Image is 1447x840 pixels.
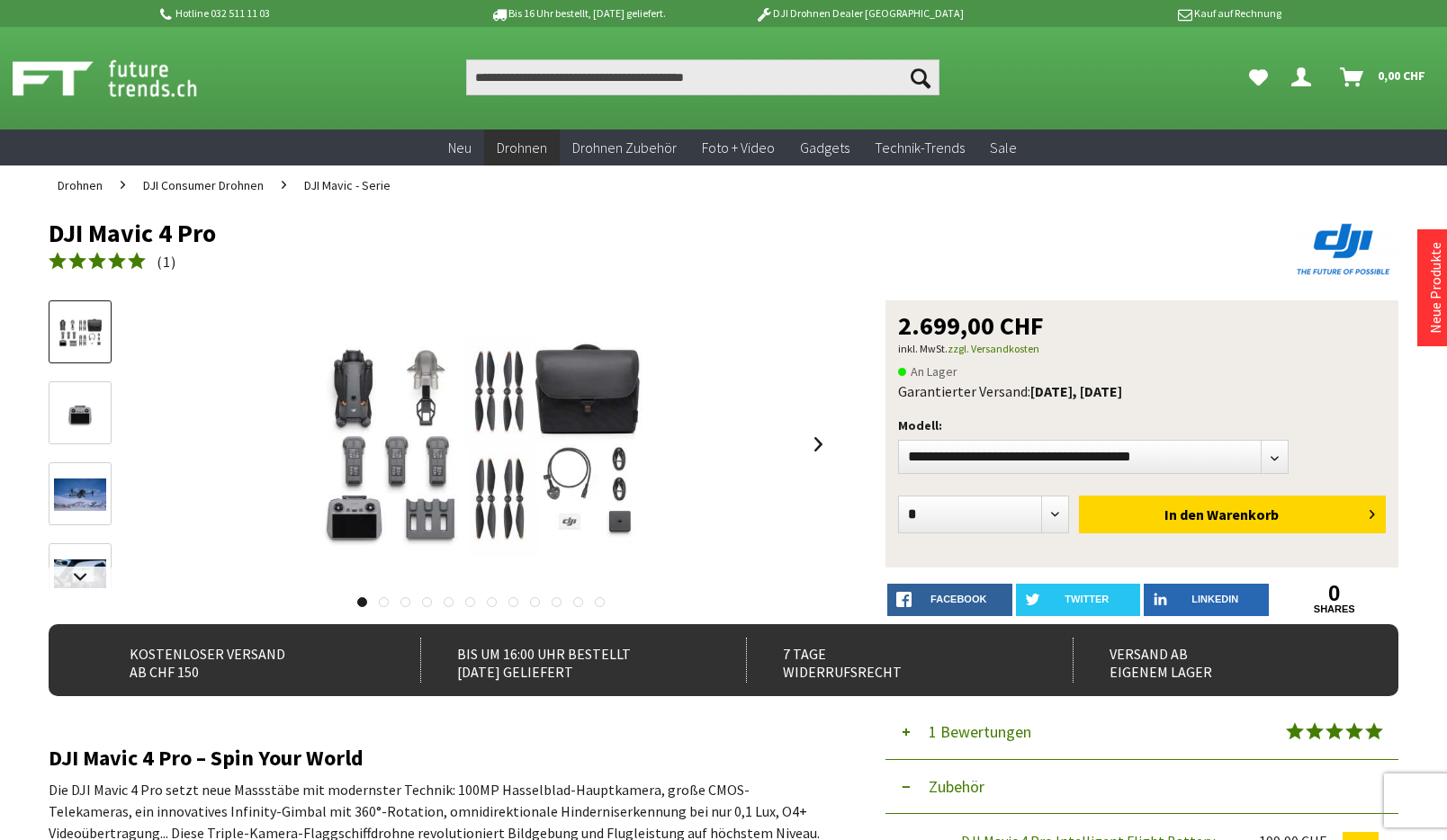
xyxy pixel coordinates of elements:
[304,177,391,193] span: DJI Mavic - Serie
[1016,584,1141,616] a: twitter
[497,139,547,156] span: Drohnen
[689,130,787,166] a: Foto + Video
[560,130,689,166] a: Drohnen Zubehör
[49,219,1128,246] h1: DJI Mavic 4 Pro
[1290,219,1398,279] img: DJI
[1272,584,1398,603] a: 0
[1333,59,1434,95] a: Warenkorb
[134,165,273,205] a: DJI Consumer Drohnen
[930,594,986,604] span: facebook
[1272,603,1398,615] a: shares
[885,705,1398,760] button: 1 Bewertungen
[466,59,939,95] input: Produkt, Marke, Kategorie, EAN, Artikelnummer…
[1191,594,1238,604] span: LinkedIn
[484,130,560,166] a: Drohnen
[1284,59,1326,95] a: Dein Konto
[875,139,965,156] span: Technik-Trends
[885,760,1398,814] button: Zubehör
[702,139,775,156] span: Foto + Video
[157,3,437,24] p: Hotline 032 511 11 03
[787,130,862,166] a: Gadgets
[977,130,1029,166] a: Sale
[1073,638,1360,683] div: Versand ab eigenem Lager
[289,300,673,588] img: DJI Mavic 4 Pro
[887,584,1012,616] a: facebook
[1030,382,1122,400] b: [DATE], [DATE]
[157,253,176,271] span: ( )
[719,3,1000,24] p: DJI Drohnen Dealer [GEOGRAPHIC_DATA]
[13,56,237,101] img: Shop Futuretrends - zur Startseite wechseln
[902,59,939,95] button: Suchen
[898,382,1386,400] div: Garantierter Versand:
[94,638,381,683] div: Kostenloser Versand ab CHF 150
[295,165,400,205] a: DJI Mavic - Serie
[1426,242,1444,334] a: Neue Produkte
[1240,59,1277,95] a: Meine Favoriten
[54,313,106,353] img: Vorschau: DJI Mavic 4 Pro
[49,746,831,770] h2: DJI Mavic 4 Pro – Spin Your World
[948,342,1039,355] a: zzgl. Versandkosten
[163,253,171,271] span: 1
[746,638,1033,683] div: 7 Tage Widerrufsrecht
[1079,496,1386,533] button: In den Warenkorb
[1000,3,1281,24] p: Kauf auf Rechnung
[898,313,1044,338] span: 2.699,00 CHF
[49,165,112,205] a: Drohnen
[898,361,957,382] span: An Lager
[420,638,707,683] div: Bis um 16:00 Uhr bestellt [DATE] geliefert
[1378,61,1425,90] span: 0,00 CHF
[862,130,977,166] a: Technik-Trends
[1065,594,1109,604] span: twitter
[437,3,718,24] p: Bis 16 Uhr bestellt, [DATE] geliefert.
[800,139,849,156] span: Gadgets
[436,130,484,166] a: Neu
[990,139,1017,156] span: Sale
[448,139,472,156] span: Neu
[898,338,1386,360] p: inkl. MwSt.
[572,139,677,156] span: Drohnen Zubehör
[1164,505,1204,523] span: In den
[898,415,1386,436] p: Modell:
[1207,505,1279,523] span: Warenkorb
[49,251,176,273] a: (1)
[58,177,103,193] span: Drohnen
[1144,584,1269,616] a: LinkedIn
[143,177,264,193] span: DJI Consumer Drohnen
